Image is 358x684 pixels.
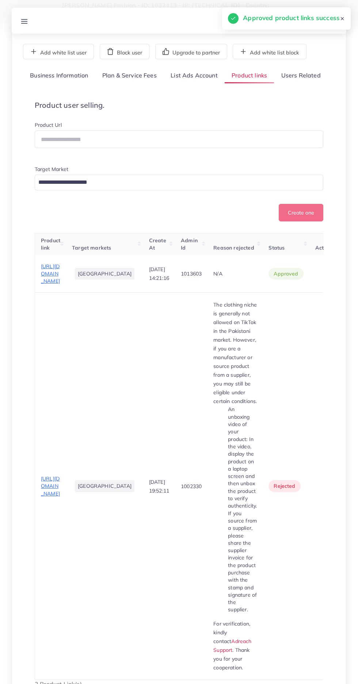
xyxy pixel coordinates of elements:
a: Users Related [274,68,327,84]
span: [URL][DOMAIN_NAME] [41,263,60,285]
li: An unboxing video of your product: In the video, display the product on a laptop screen and then ... [228,406,257,509]
span: Target markets [72,244,111,251]
span: The clothing niche is generally not allowed on TikTok in the Pakistani market. However, if you ar... [213,301,257,404]
label: Product Url [35,121,62,129]
li: [GEOGRAPHIC_DATA] [75,268,134,280]
a: Adreach Support [213,638,251,653]
a: List Ads Account [164,68,225,84]
button: Block user [100,44,149,59]
span: Create At [149,237,166,251]
span: rejected [274,482,295,490]
span: For verification, kindly contact [213,620,250,645]
button: Add white list user [23,44,94,59]
span: Reason rejected [213,244,254,251]
h5: Approved product links success [243,13,340,23]
a: Business Information [23,68,95,84]
div: Search for option [35,175,323,190]
span: Product link [41,237,60,251]
input: Search for option [36,177,314,188]
button: Upgrade to partner [155,44,227,59]
p: 1013603 [181,269,202,278]
span: Action [315,244,331,251]
span: Admin Id [181,237,198,251]
a: Plan & Service Fees [95,68,164,84]
li: [GEOGRAPHIC_DATA] [75,480,134,492]
p: 1002330 [181,482,202,491]
span: [URL][DOMAIN_NAME] [41,475,60,497]
button: Create one [279,204,323,221]
a: Product links [225,68,274,84]
span: . Thank you for your cooperation. [213,647,250,671]
label: Target Market [35,166,68,173]
h4: Product user selling. [35,101,323,110]
span: Status [268,244,285,251]
span: approved [274,270,298,277]
li: If you source from a supplier, please share the supplier invoice for the product purchase with th... [228,510,257,613]
span: N/A [213,270,222,277]
p: [DATE] 19:52:11 [149,478,169,495]
button: Add white list block [233,44,306,59]
p: [DATE] 14:21:16 [149,265,169,282]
